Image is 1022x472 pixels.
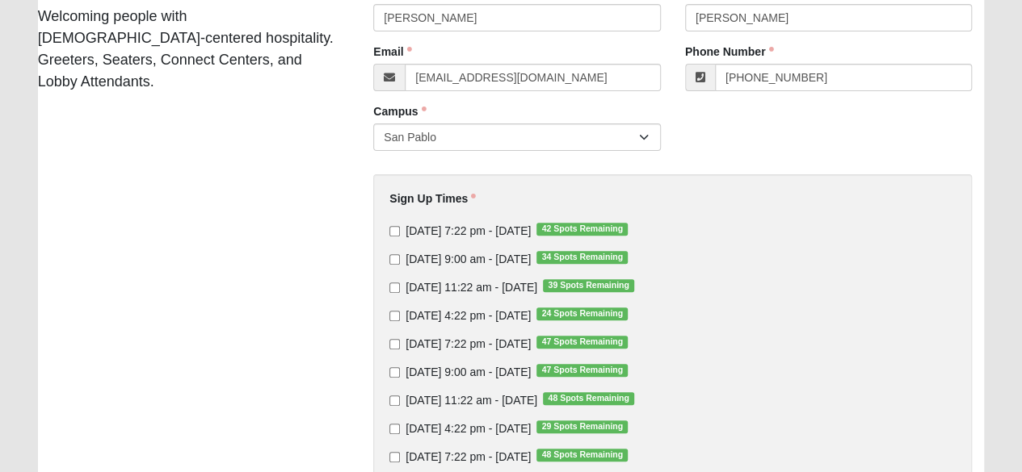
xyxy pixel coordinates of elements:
[536,449,628,462] span: 48 Spots Remaining
[389,254,400,265] input: [DATE] 9:00 am - [DATE]34 Spots Remaining
[536,364,628,377] span: 47 Spots Remaining
[389,311,400,321] input: [DATE] 4:22 pm - [DATE]24 Spots Remaining
[685,44,774,60] label: Phone Number
[406,309,531,322] span: [DATE] 4:22 pm - [DATE]
[406,337,531,350] span: [DATE] 7:22 pm - [DATE]
[536,420,628,433] span: 29 Spots Remaining
[389,190,476,207] label: Sign Up Times
[406,450,531,463] span: [DATE] 7:22 pm - [DATE]
[389,282,400,293] input: [DATE] 11:22 am - [DATE]39 Spots Remaining
[406,253,531,265] span: [DATE] 9:00 am - [DATE]
[406,365,531,378] span: [DATE] 9:00 am - [DATE]
[536,223,628,236] span: 42 Spots Remaining
[389,339,400,349] input: [DATE] 7:22 pm - [DATE]47 Spots Remaining
[389,367,400,378] input: [DATE] 9:00 am - [DATE]47 Spots Remaining
[406,394,537,407] span: [DATE] 11:22 am - [DATE]
[406,281,537,294] span: [DATE] 11:22 am - [DATE]
[389,452,400,462] input: [DATE] 7:22 pm - [DATE]48 Spots Remaining
[536,336,628,349] span: 47 Spots Remaining
[536,251,628,264] span: 34 Spots Remaining
[543,392,634,405] span: 48 Spots Remaining
[543,279,634,292] span: 39 Spots Remaining
[406,422,531,435] span: [DATE] 4:22 pm - [DATE]
[373,44,411,60] label: Email
[373,103,426,119] label: Campus
[389,226,400,236] input: [DATE] 7:22 pm - [DATE]42 Spots Remaining
[406,224,531,237] span: [DATE] 7:22 pm - [DATE]
[389,424,400,434] input: [DATE] 4:22 pm - [DATE]29 Spots Remaining
[389,395,400,406] input: [DATE] 11:22 am - [DATE]48 Spots Remaining
[536,307,628,320] span: 24 Spots Remaining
